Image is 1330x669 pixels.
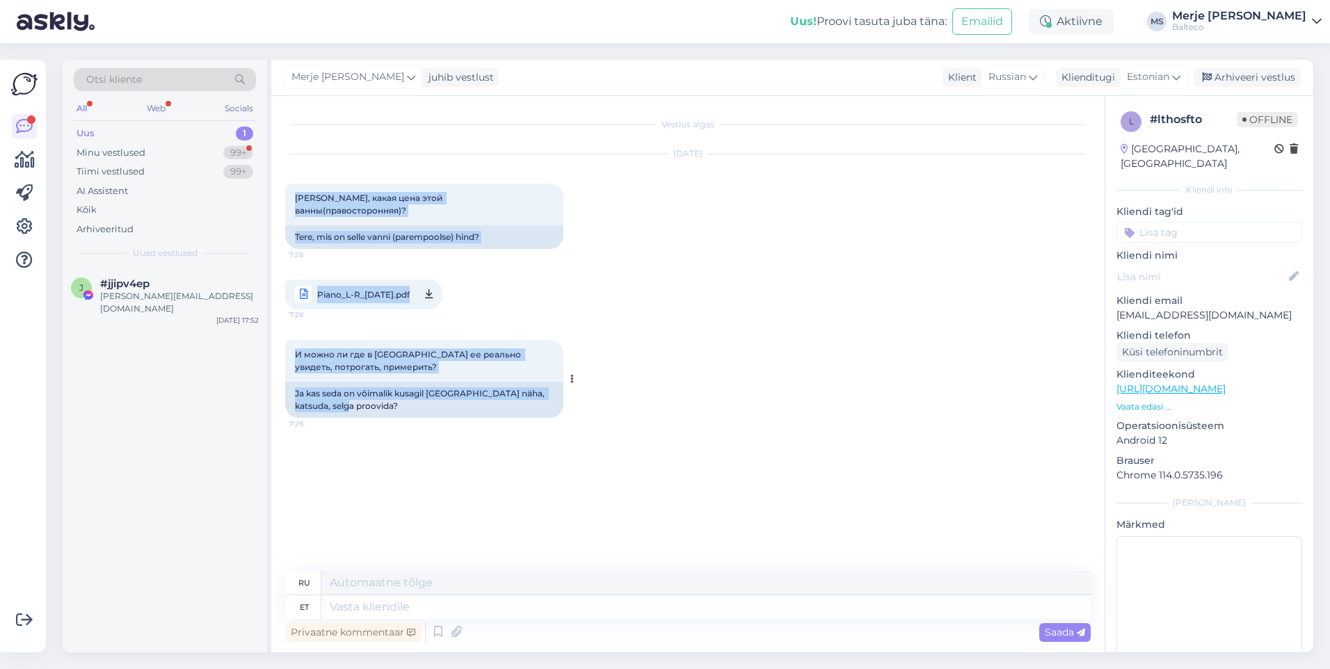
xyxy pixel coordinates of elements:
[1121,142,1274,171] div: [GEOGRAPHIC_DATA], [GEOGRAPHIC_DATA]
[86,72,142,87] span: Otsi kliente
[222,99,256,118] div: Socials
[1116,401,1302,413] p: Vaata edasi ...
[1056,70,1115,85] div: Klienditugi
[790,13,947,30] div: Proovi tasuta juba täna:
[1116,184,1302,196] div: Kliendi info
[11,71,38,97] img: Askly Logo
[1150,111,1237,128] div: # lthosfto
[100,277,150,290] span: #jjipv4ep
[1194,68,1301,87] div: Arhiveeri vestlus
[988,70,1026,85] span: Russian
[223,165,253,179] div: 99+
[1116,453,1302,468] p: Brauser
[1045,626,1085,638] span: Saada
[943,70,977,85] div: Klient
[1116,328,1302,343] p: Kliendi telefon
[1172,10,1306,22] div: Merje [PERSON_NAME]
[1116,517,1302,532] p: Märkmed
[77,127,95,140] div: Uus
[1172,22,1306,33] div: Balteco
[223,146,253,160] div: 99+
[77,223,134,236] div: Arhiveeritud
[285,118,1091,131] div: Vestlus algas
[1116,382,1226,395] a: [URL][DOMAIN_NAME]
[1116,308,1302,323] p: [EMAIL_ADDRESS][DOMAIN_NAME]
[1172,10,1322,33] a: Merje [PERSON_NAME]Balteco
[100,290,259,315] div: [PERSON_NAME][EMAIL_ADDRESS][DOMAIN_NAME]
[1147,12,1167,31] div: MS
[1116,222,1302,243] input: Lisa tag
[291,70,404,85] span: Merje [PERSON_NAME]
[298,571,310,595] div: ru
[216,315,259,325] div: [DATE] 17:52
[1116,293,1302,308] p: Kliendi email
[285,382,563,418] div: Ja kas seda on võimalik kusagil [GEOGRAPHIC_DATA] näha, katsuda, selga proovida?
[1116,419,1302,433] p: Operatsioonisüsteem
[423,70,494,85] div: juhib vestlust
[1117,269,1286,284] input: Lisa nimi
[1129,116,1134,127] span: l
[285,225,563,249] div: Tere, mis on selle vanni (parempoolse) hind?
[285,280,442,309] a: Piano_L-R_[DATE].pdf7:28
[133,247,198,259] span: Uued vestlused
[1116,468,1302,483] p: Chrome 114.0.5735.196
[77,184,128,198] div: AI Assistent
[285,623,421,642] div: Privaatne kommentaar
[1116,204,1302,219] p: Kliendi tag'id
[77,165,145,179] div: Tiimi vestlused
[1116,497,1302,509] div: [PERSON_NAME]
[77,203,97,217] div: Kõik
[79,282,83,293] span: j
[74,99,90,118] div: All
[289,250,342,260] span: 7:28
[1029,9,1114,34] div: Aktiivne
[144,99,168,118] div: Web
[1237,112,1298,127] span: Offline
[790,15,817,28] b: Uus!
[1116,248,1302,263] p: Kliendi nimi
[289,306,342,323] span: 7:28
[77,146,145,160] div: Minu vestlused
[236,127,253,140] div: 1
[285,147,1091,160] div: [DATE]
[295,193,444,216] span: [PERSON_NAME], какая цена этой ванны(правосторонняя)?
[295,349,523,372] span: И можно ли где в [GEOGRAPHIC_DATA] ее реально увидеть, потрогать, примерить?
[1116,433,1302,448] p: Android 12
[1116,367,1302,382] p: Klienditeekond
[317,286,410,303] span: Piano_L-R_[DATE].pdf
[1127,70,1169,85] span: Estonian
[300,595,309,619] div: et
[952,8,1012,35] button: Emailid
[1116,343,1228,362] div: Küsi telefoninumbrit
[289,419,342,429] span: 7:29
